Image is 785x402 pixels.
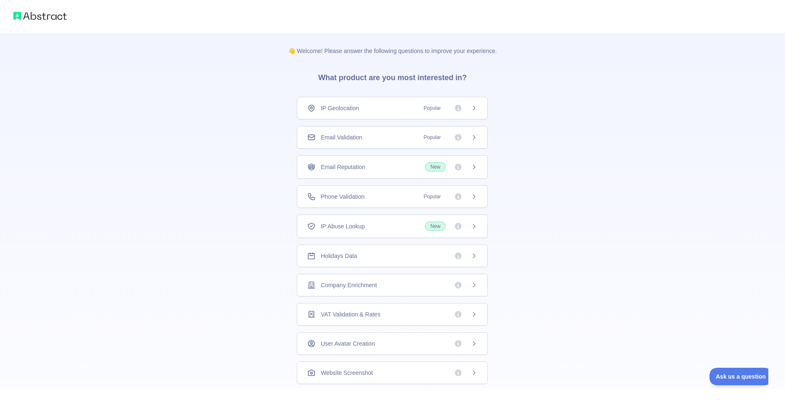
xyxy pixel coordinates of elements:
[321,252,357,260] span: Holidays Data
[275,33,510,55] p: 👋 Welcome! Please answer the following questions to improve your experience.
[321,339,375,348] span: User Avatar Creation
[321,133,362,142] span: Email Validation
[321,192,364,201] span: Phone Validation
[321,222,365,230] span: IP Abuse Lookup
[321,369,373,377] span: Website Screenshot
[419,192,446,201] span: Popular
[419,104,446,112] span: Popular
[13,10,67,22] img: Abstract logo
[710,368,768,385] iframe: Toggle Customer Support
[321,163,365,171] span: Email Reputation
[321,281,377,289] span: Company Enrichment
[305,55,480,97] h3: What product are you most interested in?
[425,222,446,231] span: New
[321,104,359,112] span: IP Geolocation
[425,162,446,172] span: New
[321,310,380,319] span: VAT Validation & Rates
[419,133,446,142] span: Popular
